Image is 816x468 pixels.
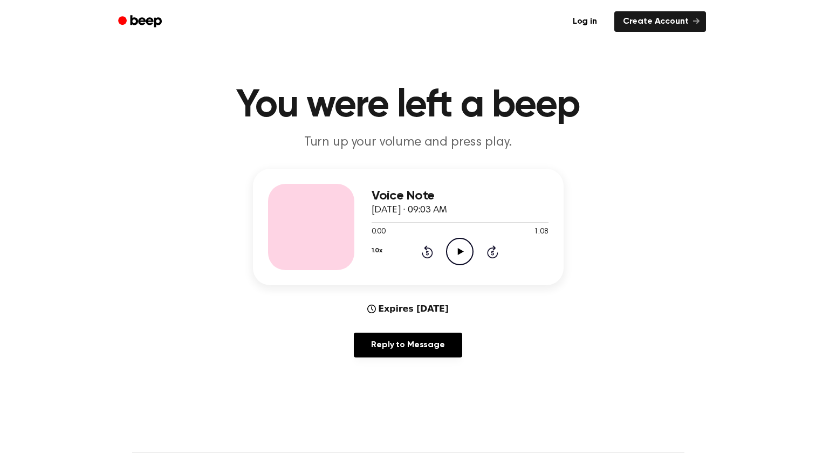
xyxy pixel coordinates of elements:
h3: Voice Note [372,189,548,203]
h1: You were left a beep [132,86,684,125]
span: 1:08 [534,226,548,238]
span: 0:00 [372,226,386,238]
button: 1.0x [372,242,382,260]
a: Log in [562,9,608,34]
a: Beep [111,11,172,32]
a: Create Account [614,11,706,32]
a: Reply to Message [354,333,462,357]
span: [DATE] · 09:03 AM [372,205,447,215]
p: Turn up your volume and press play. [201,134,615,152]
div: Expires [DATE] [367,302,449,315]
